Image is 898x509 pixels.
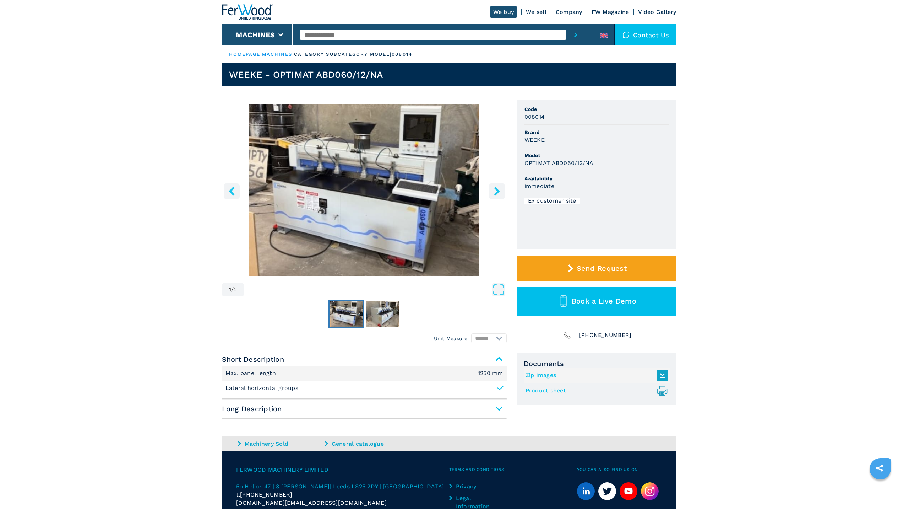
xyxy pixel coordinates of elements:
[517,287,676,316] button: Book a Live Demo
[236,31,275,39] button: Machines
[524,198,580,204] div: Ex customer site
[222,4,273,20] img: Ferwood
[562,330,572,340] img: Phone
[577,466,662,474] span: You can also find us on
[330,483,444,490] span: | Leeds LS25 2DY | [GEOGRAPHIC_DATA]
[490,6,517,18] a: We buy
[229,69,383,80] h1: WEEKE - OPTIMAT ABD060/12/NA
[365,300,400,328] button: Go to Slide 2
[330,301,363,327] img: 877fc86274751c1ba56108a33d03fe28
[524,175,669,182] span: Availability
[577,264,627,273] span: Send Request
[517,256,676,281] button: Send Request
[234,287,237,293] span: 2
[524,159,594,167] h3: OPTIMAT ABD060/12/NA
[489,183,505,199] button: right-button
[622,31,630,38] img: Contact us
[449,482,499,491] a: Privacy
[566,24,586,45] button: submit-button
[225,369,278,377] p: Max. panel length
[871,459,888,477] a: sharethis
[478,370,503,376] em: 1250 mm
[236,491,449,499] div: t.
[236,466,449,474] span: Ferwood Machinery Limited
[526,385,665,397] a: Product sheet
[222,366,507,396] div: Short Description
[222,402,507,415] span: Long Description
[236,483,330,490] span: 5b Helios 47 | 3 [PERSON_NAME]
[260,52,262,57] span: |
[434,335,468,342] em: Unit Measure
[524,106,669,113] span: Code
[524,359,670,368] span: Documents
[577,482,595,500] a: linkedin
[638,9,676,15] a: Video Gallery
[449,466,577,474] span: Terms and Conditions
[224,183,240,199] button: left-button
[524,113,545,121] h3: 008014
[222,104,507,276] img: Automatic Dowelling Machine WEEKE OPTIMAT ABD060/12/NA
[615,24,676,45] div: Contact us
[325,440,410,448] a: General catalogue
[620,482,637,500] a: youtube
[524,152,669,159] span: Model
[229,52,261,57] a: HOMEPAGE
[231,287,234,293] span: /
[366,301,399,327] img: ffc6b232e3f5a482a37563e9ab35899b
[225,384,298,392] p: Lateral horizontal groups
[236,482,449,491] a: 5b Helios 47 | 3 [PERSON_NAME]| Leeds LS25 2DY | [GEOGRAPHIC_DATA]
[556,9,582,15] a: Company
[292,52,294,57] span: |
[236,499,387,507] span: [DOMAIN_NAME][EMAIL_ADDRESS][DOMAIN_NAME]
[524,129,669,136] span: Brand
[370,51,392,58] p: model |
[524,182,554,190] h3: immediate
[524,136,545,144] h3: WEEKE
[592,9,629,15] a: FW Magazine
[222,104,507,276] div: Go to Slide 1
[238,440,323,448] a: Machinery Sold
[641,482,659,500] img: Instagram
[579,330,632,340] span: [PHONE_NUMBER]
[262,52,293,57] a: machines
[526,9,546,15] a: We sell
[328,300,364,328] button: Go to Slide 1
[572,297,636,305] span: Book a Live Demo
[294,51,326,58] p: category |
[222,353,507,366] span: Short Description
[222,300,507,328] nav: Thumbnail Navigation
[598,482,616,500] a: twitter
[229,287,231,293] span: 1
[392,51,412,58] p: 008014
[326,51,370,58] p: subcategory |
[526,370,665,381] a: Zip Images
[240,491,293,499] span: [PHONE_NUMBER]
[246,283,505,296] button: Open Fullscreen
